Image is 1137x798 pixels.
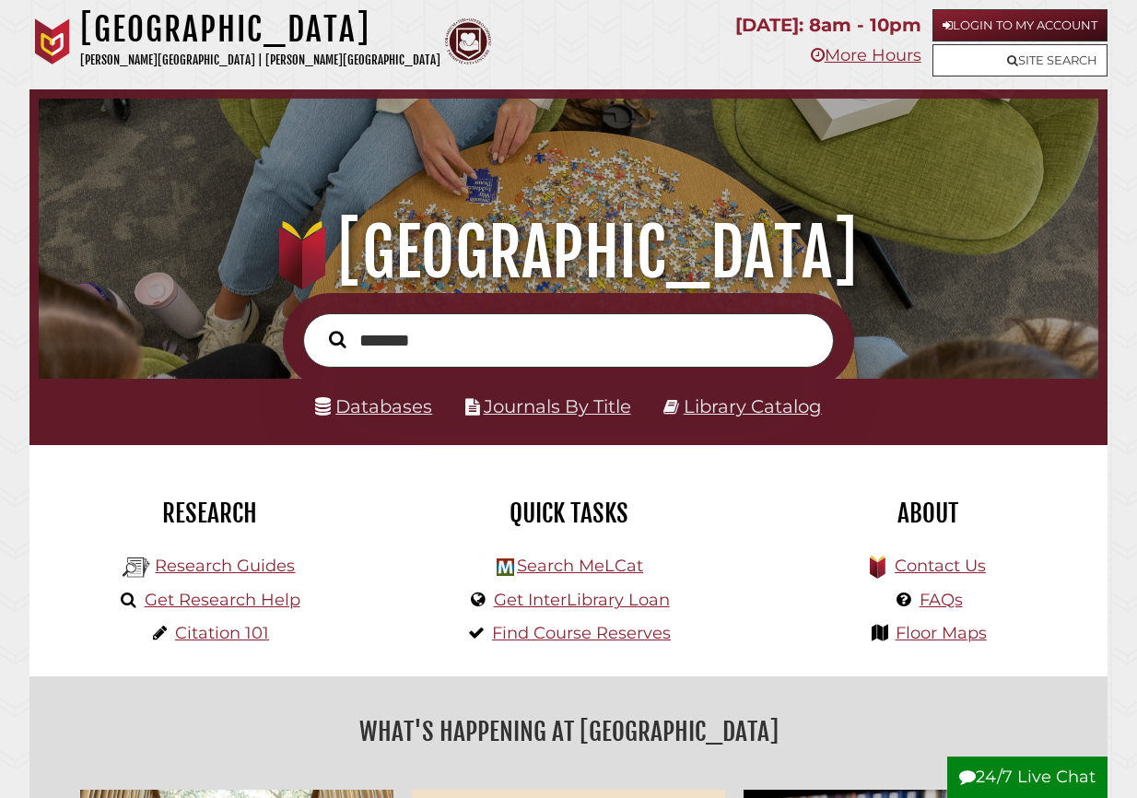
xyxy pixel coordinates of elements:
img: Hekman Library Logo [497,558,514,576]
a: Databases [315,395,432,417]
a: Get InterLibrary Loan [494,590,670,610]
a: Citation 101 [175,623,269,643]
a: Library Catalog [684,395,822,417]
a: More Hours [811,45,921,65]
img: Hekman Library Logo [123,554,150,581]
h2: About [762,498,1094,529]
a: Journals By Title [484,395,631,417]
a: Login to My Account [932,9,1108,41]
h1: [GEOGRAPHIC_DATA] [80,9,440,50]
a: FAQs [920,590,963,610]
button: Search [320,326,355,352]
p: [PERSON_NAME][GEOGRAPHIC_DATA] | [PERSON_NAME][GEOGRAPHIC_DATA] [80,50,440,71]
p: [DATE]: 8am - 10pm [735,9,921,41]
h2: Research [43,498,375,529]
a: Contact Us [895,556,986,576]
i: Search [329,331,346,349]
a: Get Research Help [145,590,300,610]
img: Calvin Theological Seminary [445,18,491,65]
a: Search MeLCat [517,556,643,576]
h2: What's Happening at [GEOGRAPHIC_DATA] [43,710,1094,753]
img: Calvin University [29,18,76,65]
a: Find Course Reserves [492,623,671,643]
a: Floor Maps [896,623,987,643]
h1: [GEOGRAPHIC_DATA] [56,212,1082,293]
a: Research Guides [155,556,295,576]
a: Site Search [932,44,1108,76]
h2: Quick Tasks [403,498,734,529]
